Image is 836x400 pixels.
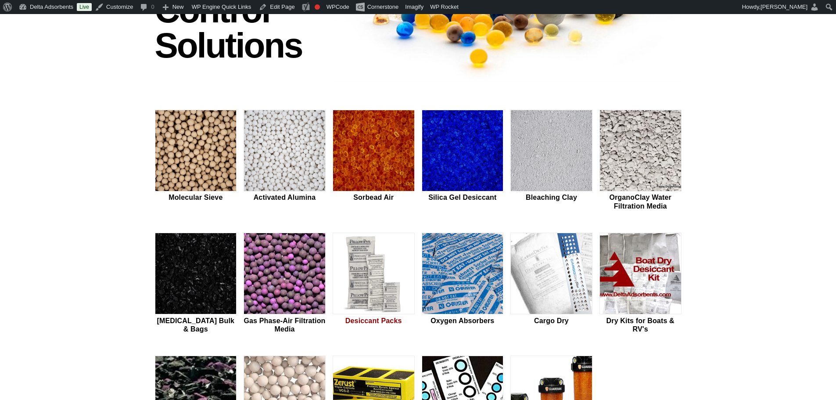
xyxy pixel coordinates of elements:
[510,317,592,325] h2: Cargo Dry
[155,317,237,333] h2: [MEDICAL_DATA] Bulk & Bags
[155,110,237,212] a: Molecular Sieve
[333,110,415,212] a: Sorbead Air
[422,193,504,202] h2: Silica Gel Desiccant
[244,233,326,335] a: Gas Phase-Air Filtration Media
[599,110,682,212] a: OrganoClay Water Filtration Media
[510,233,592,335] a: Cargo Dry
[510,193,592,202] h2: Bleaching Clay
[422,233,504,335] a: Oxygen Absorbers
[244,110,326,212] a: Activated Alumina
[599,193,682,210] h2: OrganoClay Water Filtration Media
[333,233,415,335] a: Desiccant Packs
[761,4,807,10] span: [PERSON_NAME]
[333,193,415,202] h2: Sorbead Air
[510,110,592,212] a: Bleaching Clay
[244,193,326,202] h2: Activated Alumina
[422,317,504,325] h2: Oxygen Absorbers
[599,317,682,333] h2: Dry Kits for Boats & RV's
[315,4,320,10] div: Focus keyphrase not set
[155,193,237,202] h2: Molecular Sieve
[333,317,415,325] h2: Desiccant Packs
[77,3,92,11] a: Live
[155,233,237,335] a: [MEDICAL_DATA] Bulk & Bags
[599,233,682,335] a: Dry Kits for Boats & RV's
[422,110,504,212] a: Silica Gel Desiccant
[244,317,326,333] h2: Gas Phase-Air Filtration Media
